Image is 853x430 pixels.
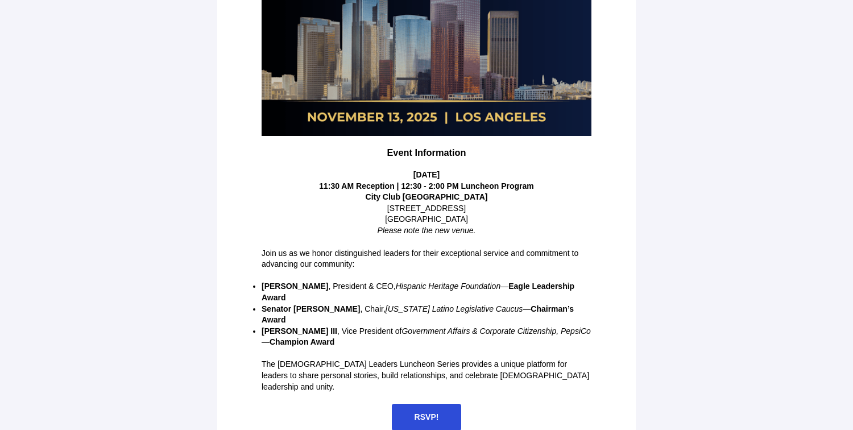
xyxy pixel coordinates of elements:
[378,226,476,235] em: Please note the new venue.
[415,412,439,421] span: RSVP!
[262,326,337,336] strong: [PERSON_NAME] III
[366,192,488,201] strong: City Club [GEOGRAPHIC_DATA]
[387,147,466,158] strong: Event Information
[319,181,534,191] strong: 11:30 AM Reception | 12:30 - 2:00 PM Luncheon Program
[262,304,591,326] p: , Chair, —
[262,304,360,313] strong: Senator [PERSON_NAME]
[262,326,591,348] p: , Vice President of —
[396,282,500,291] em: Hispanic Heritage Foundation
[262,281,591,303] p: , President & CEO, —
[262,359,591,392] p: The [DEMOGRAPHIC_DATA] Leaders Luncheon Series provides a unique platform for leaders to share pe...
[262,282,574,302] strong: Eagle Leadership Award
[262,248,591,270] p: Join us as we honor distinguished leaders for their exceptional service and commitment to advanci...
[262,192,591,236] p: [STREET_ADDRESS] [GEOGRAPHIC_DATA]
[270,337,334,346] strong: Champion Award
[386,304,523,313] em: [US_STATE] Latino Legislative Caucus
[413,170,440,179] strong: [DATE]
[401,326,591,336] em: Government Affairs & Corporate Citizenship, PepsiCo
[262,282,328,291] strong: [PERSON_NAME]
